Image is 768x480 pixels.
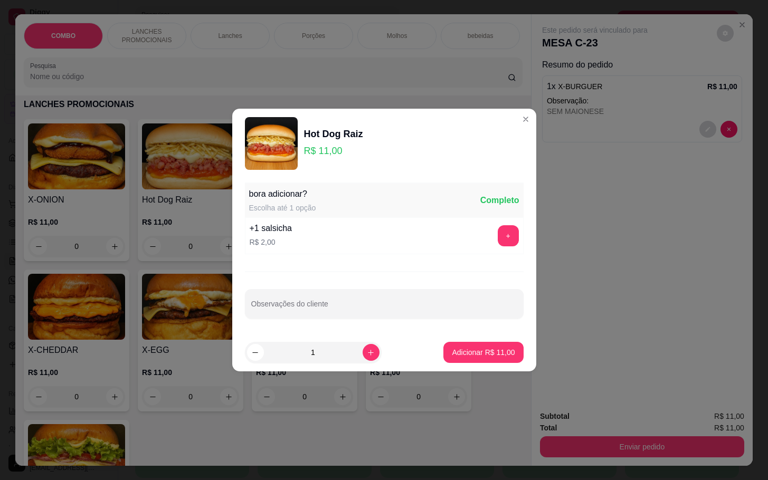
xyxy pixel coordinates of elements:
[304,127,363,141] div: Hot Dog Raiz
[247,344,264,361] button: decrease-product-quantity
[363,344,380,361] button: increase-product-quantity
[250,222,292,235] div: +1 salsicha
[452,347,515,358] p: Adicionar R$ 11,00
[480,194,519,207] div: Completo
[517,111,534,128] button: Close
[250,237,292,247] p: R$ 2,00
[443,342,523,363] button: Adicionar R$ 11,00
[249,188,316,200] div: bora adicionar?
[498,225,519,246] button: add
[251,303,517,313] input: Observações do cliente
[245,117,298,170] img: product-image
[249,203,316,213] div: Escolha até 1 opção
[304,143,363,158] p: R$ 11,00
